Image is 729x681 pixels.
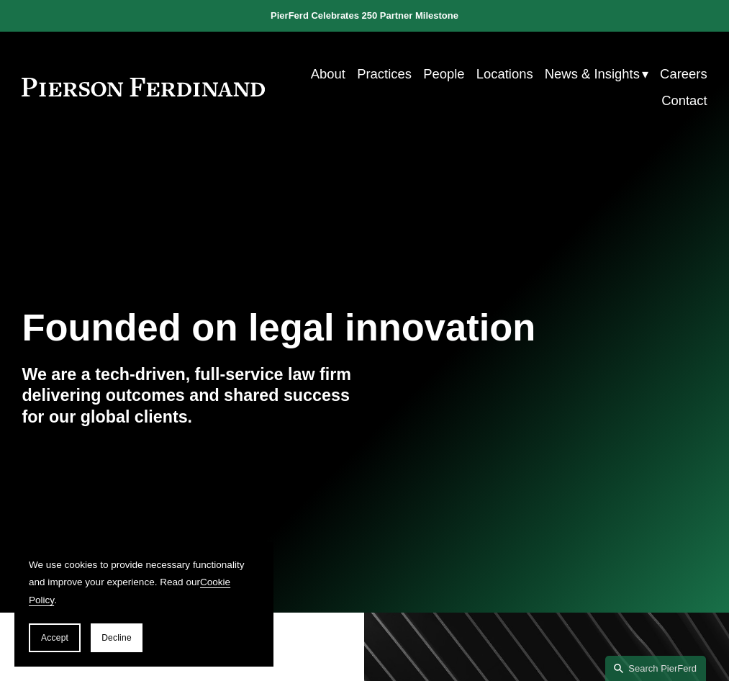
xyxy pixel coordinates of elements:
h4: We are a tech-driven, full-service law firm delivering outcomes and shared success for our global... [22,364,364,428]
a: Search this site [605,656,706,681]
a: Practices [357,60,412,87]
p: We use cookies to provide necessary functionality and improve your experience. Read our . [29,556,259,609]
section: Cookie banner [14,542,273,667]
button: Decline [91,623,142,652]
a: Locations [476,60,533,87]
a: About [311,60,345,87]
a: folder dropdown [545,60,648,87]
a: Careers [660,60,707,87]
a: Cookie Policy [29,577,230,605]
span: News & Insights [545,62,640,86]
span: Decline [101,633,132,643]
a: People [423,60,464,87]
h1: Founded on legal innovation [22,306,593,349]
button: Accept [29,623,81,652]
span: Accept [41,633,68,643]
a: Contact [661,87,707,114]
